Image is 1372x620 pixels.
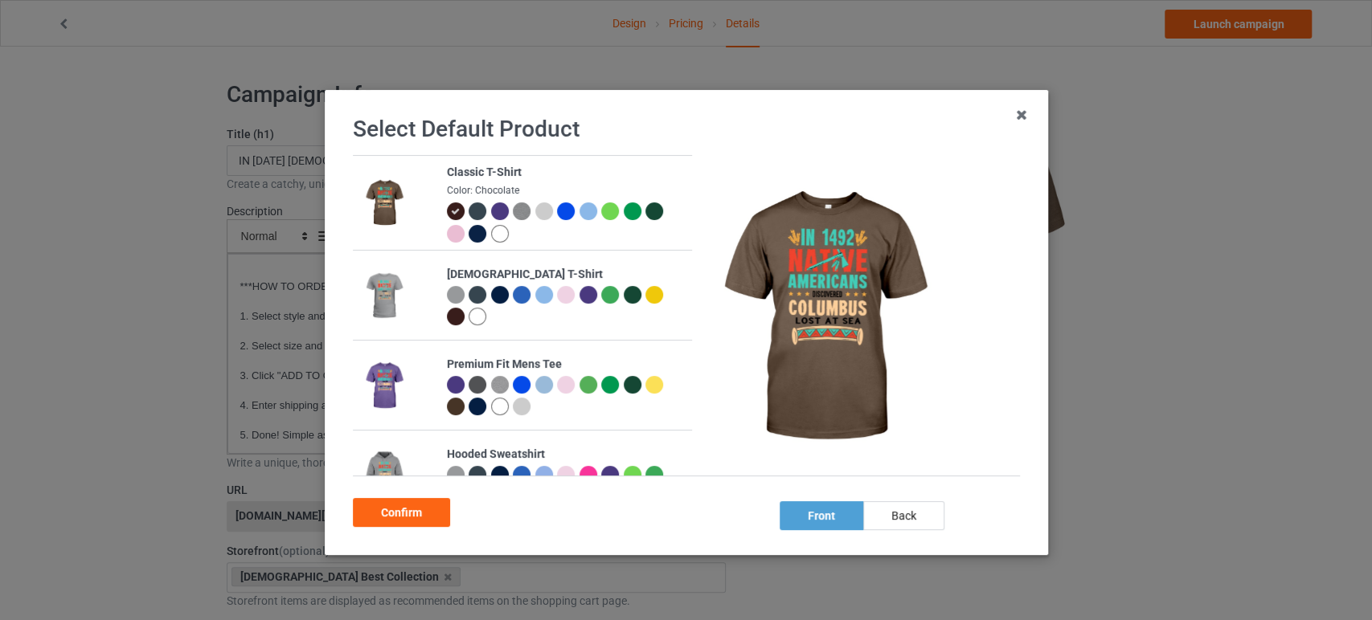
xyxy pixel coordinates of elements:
img: heather_texture.png [490,376,508,394]
div: front [779,501,862,530]
div: Hooded Sweatshirt [446,447,683,463]
div: Confirm [353,498,450,527]
div: back [862,501,944,530]
h1: Select Default Product [353,115,1020,144]
img: heather_texture.png [513,202,530,220]
div: Classic T-Shirt [446,165,683,181]
div: Premium Fit Mens Tee [446,357,683,373]
div: [DEMOGRAPHIC_DATA] T-Shirt [446,267,683,283]
div: Color: Chocolate [446,184,683,198]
